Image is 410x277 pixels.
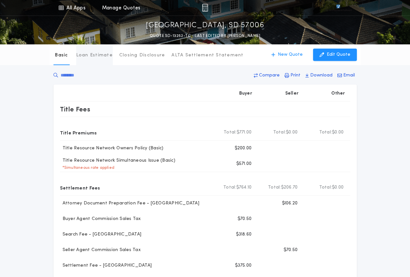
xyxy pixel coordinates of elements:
p: ALTA Settlement Statement [171,52,243,59]
p: $375.00 [235,262,252,269]
b: Total: [319,184,332,191]
p: Settlement Fee - [GEOGRAPHIC_DATA] [60,262,152,269]
p: $70.50 [238,216,252,222]
p: Seller Agent Commission Sales Tax [60,247,141,253]
p: $200.00 [235,145,252,152]
p: * Simultaneous rate applied [60,165,115,170]
p: Seller [285,90,299,97]
p: Print [290,72,300,79]
p: New Quote [278,52,303,58]
p: Title Premiums [60,127,97,138]
b: Total: [223,184,236,191]
span: $0.00 [332,129,344,136]
span: $206.70 [281,184,298,191]
button: Edit Quote [313,49,357,61]
p: Buyer Agent Commission Sales Tax [60,216,141,222]
p: Email [343,72,355,79]
p: Settlement Fees [60,182,100,193]
p: Attorney Document Preparation Fee - [GEOGRAPHIC_DATA] [60,200,199,207]
button: Compare [252,70,282,81]
b: Total: [273,129,286,136]
p: Basic [55,52,68,59]
p: $318.60 [236,231,252,238]
p: [GEOGRAPHIC_DATA], SD 57006 [146,20,264,31]
p: $106.20 [282,200,298,207]
button: Email [335,70,357,81]
p: Other [331,90,345,97]
p: Edit Quote [327,52,350,58]
p: Loan Estimate [76,52,113,59]
button: Print [283,70,302,81]
p: Search Fee - [GEOGRAPHIC_DATA] [60,231,142,238]
span: $771.00 [237,129,252,136]
img: img [202,4,208,12]
p: Title Resource Network Owners Policy (Basic) [60,145,164,152]
span: $764.10 [236,184,252,191]
button: Download [303,70,334,81]
p: Buyer [239,90,252,97]
button: New Quote [265,49,309,61]
b: Total: [224,129,237,136]
b: Total: [268,184,281,191]
p: Title Fees [60,104,90,114]
p: QUOTE SD-13252-TC - LAST EDITED BY [PERSON_NAME] [150,33,260,39]
p: $571.00 [236,161,252,167]
p: $70.50 [284,247,298,253]
p: Title Resource Network Simultaneous Issue (Basic) [60,157,175,164]
img: vs-icon [324,5,352,11]
p: Compare [259,72,280,79]
b: Total: [319,129,332,136]
p: Closing Disclosure [119,52,165,59]
span: $0.00 [332,184,344,191]
span: $0.00 [286,129,298,136]
p: Download [310,72,333,79]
